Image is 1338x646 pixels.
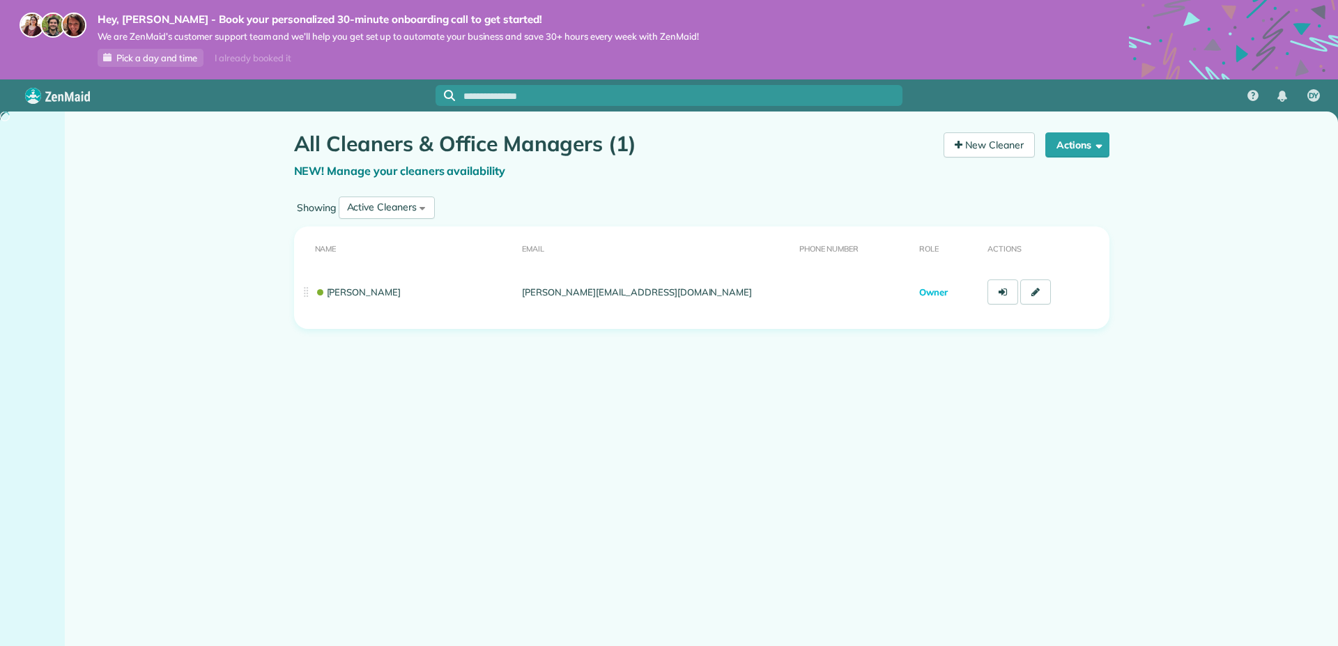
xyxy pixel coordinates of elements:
th: Actions [982,226,1109,269]
th: Name [294,226,516,269]
span: Owner [919,286,948,298]
div: I already booked it [206,49,299,67]
a: New Cleaner [944,132,1035,157]
a: Pick a day and time [98,49,203,67]
th: Email [516,226,794,269]
button: Focus search [436,90,455,101]
div: Active Cleaners [347,200,417,215]
span: We are ZenMaid’s customer support team and we’ll help you get set up to automate your business an... [98,31,699,43]
strong: Hey, [PERSON_NAME] - Book your personalized 30-minute onboarding call to get started! [98,13,699,26]
a: NEW! Manage your cleaners availability [294,164,506,178]
td: [PERSON_NAME][EMAIL_ADDRESS][DOMAIN_NAME] [516,269,794,315]
img: michelle-19f622bdf1676172e81f8f8fba1fb50e276960ebfe0243fe18214015130c80e4.jpg [61,13,86,38]
label: Showing [294,201,339,215]
svg: Focus search [444,90,455,101]
span: DY [1309,91,1319,102]
span: Pick a day and time [116,52,197,63]
th: Role [914,226,982,269]
a: [PERSON_NAME] [315,286,401,298]
button: Actions [1045,132,1109,157]
h1: All Cleaners & Office Managers (1) [294,132,934,155]
nav: Main [1236,79,1338,111]
div: Notifications [1268,81,1297,111]
img: maria-72a9807cf96188c08ef61303f053569d2e2a8a1cde33d635c8a3ac13582a053d.jpg [20,13,45,38]
img: jorge-587dff0eeaa6aab1f244e6dc62b8924c3b6ad411094392a53c71c6c4a576187d.jpg [40,13,66,38]
th: Phone number [794,226,914,269]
